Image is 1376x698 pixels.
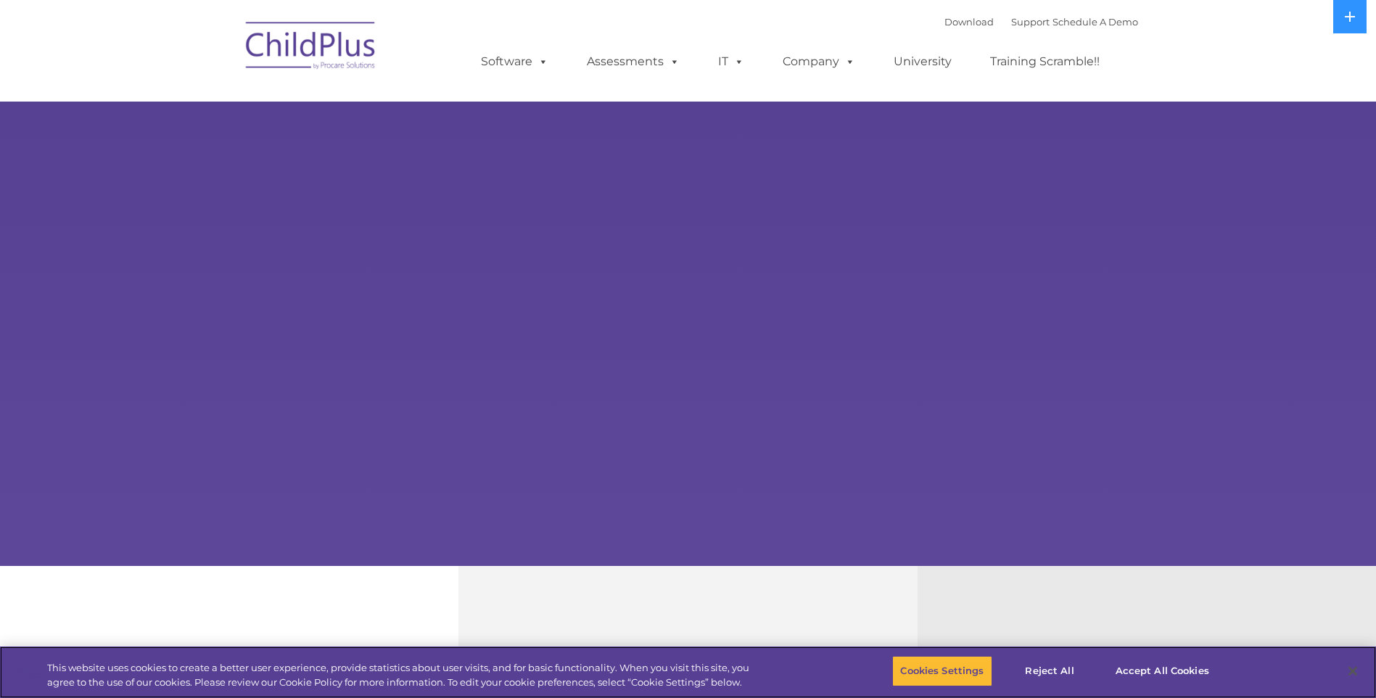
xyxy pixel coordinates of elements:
[1108,656,1217,686] button: Accept All Cookies
[239,12,384,84] img: ChildPlus by Procare Solutions
[1337,655,1369,687] button: Close
[572,47,694,76] a: Assessments
[466,47,563,76] a: Software
[47,661,757,689] div: This website uses cookies to create a better user experience, provide statistics about user visit...
[976,47,1114,76] a: Training Scramble!!
[1052,16,1138,28] a: Schedule A Demo
[1011,16,1050,28] a: Support
[879,47,966,76] a: University
[704,47,759,76] a: IT
[1005,656,1095,686] button: Reject All
[768,47,870,76] a: Company
[944,16,1138,28] font: |
[892,656,992,686] button: Cookies Settings
[944,16,994,28] a: Download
